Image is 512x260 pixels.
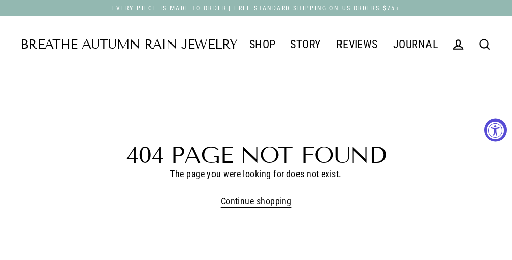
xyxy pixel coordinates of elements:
a: Breathe Autumn Rain Jewelry [20,38,237,51]
p: The page you were looking for does not exist. [20,167,492,182]
a: Continue shopping [221,196,292,206]
a: SHOP [242,32,283,57]
a: STORY [283,32,328,57]
a: REVIEWS [329,32,386,57]
button: Accessibility Widget, click to open [484,119,507,142]
h1: 404 Page Not Found [20,144,492,167]
a: JOURNAL [386,32,445,57]
div: Primary [237,31,445,58]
